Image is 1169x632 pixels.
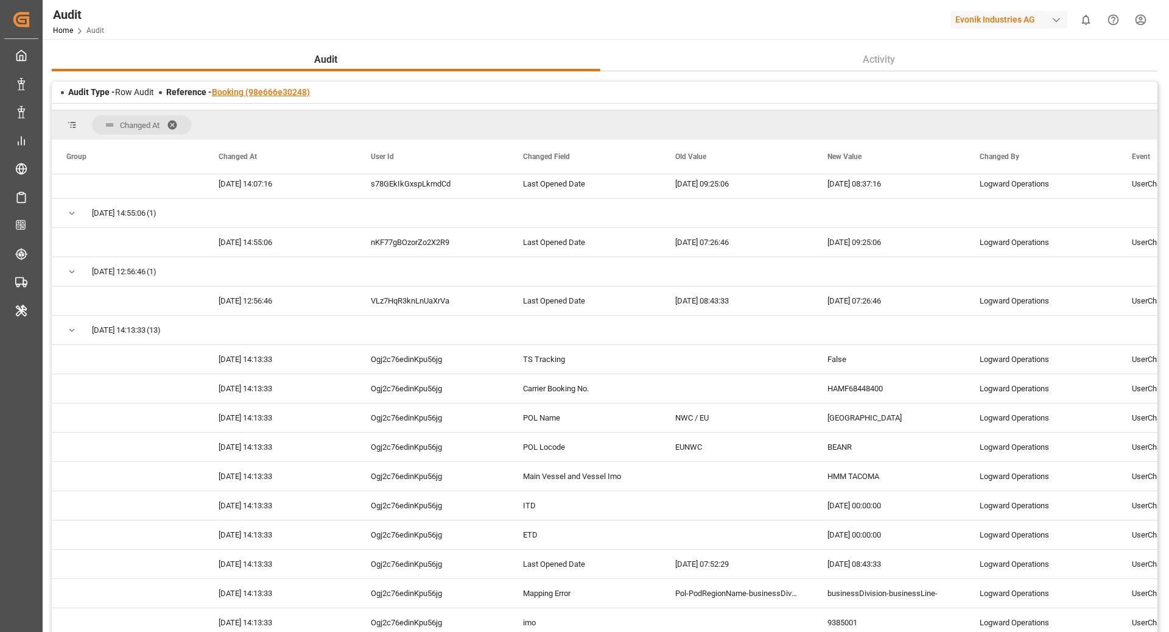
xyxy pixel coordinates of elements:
[858,52,900,67] span: Activity
[1132,152,1150,161] span: Event
[827,152,862,161] span: New Value
[204,520,356,549] div: [DATE] 14:13:33
[356,345,508,374] div: Ogj2c76edinKpu56jg
[813,228,965,257] div: [DATE] 09:25:06
[356,462,508,491] div: Ogj2c76edinKpu56jg
[204,228,356,257] div: [DATE] 14:55:06
[166,87,310,97] span: Reference -
[508,286,661,315] div: Last Opened Date
[675,152,706,161] span: Old Value
[356,433,508,461] div: Ogj2c76edinKpu56jg
[204,403,356,432] div: [DATE] 14:13:33
[965,462,1117,491] div: Logward Operations
[508,374,661,403] div: Carrier Booking No.
[356,403,508,432] div: Ogj2c76edinKpu56jg
[965,374,1117,403] div: Logward Operations
[508,520,661,549] div: ETD
[356,228,508,257] div: nKF77gBOzorZo2X2R9
[508,550,661,578] div: Last Opened Date
[508,169,661,198] div: Last Opened Date
[813,169,965,198] div: [DATE] 08:37:16
[212,87,310,97] a: Booking (98e666e30248)
[356,374,508,403] div: Ogj2c76edinKpu56jg
[356,491,508,520] div: Ogj2c76edinKpu56jg
[147,199,156,227] span: (1)
[92,316,146,344] span: [DATE] 14:13:33
[356,169,508,198] div: s78GEkIkGxspLkmdCd
[965,345,1117,374] div: Logward Operations
[508,403,661,432] div: POL Name
[661,433,813,461] div: EUNWC
[965,286,1117,315] div: Logward Operations
[813,462,965,491] div: HMM TACOMA
[965,550,1117,578] div: Logward Operations
[204,579,356,608] div: [DATE] 14:13:33
[813,520,965,549] div: [DATE] 00:00:00
[600,48,1158,71] button: Activity
[965,433,1117,461] div: Logward Operations
[204,286,356,315] div: [DATE] 12:56:46
[813,550,965,578] div: [DATE] 08:43:33
[219,152,257,161] span: Changed At
[813,579,965,608] div: businessDivision-businessLine-
[813,374,965,403] div: HAMF68448400
[661,169,813,198] div: [DATE] 09:25:06
[204,433,356,461] div: [DATE] 14:13:33
[92,258,146,286] span: [DATE] 12:56:46
[813,403,965,432] div: [GEOGRAPHIC_DATA]
[965,491,1117,520] div: Logward Operations
[661,228,813,257] div: [DATE] 07:26:46
[980,152,1019,161] span: Changed By
[204,374,356,403] div: [DATE] 14:13:33
[204,345,356,374] div: [DATE] 14:13:33
[68,87,115,97] span: Audit Type -
[508,491,661,520] div: ITD
[508,462,661,491] div: Main Vessel and Vessel Imo
[147,258,156,286] span: (1)
[965,579,1117,608] div: Logward Operations
[356,579,508,608] div: Ogj2c76edinKpu56jg
[508,579,661,608] div: Mapping Error
[204,462,356,491] div: [DATE] 14:13:33
[53,26,73,35] a: Home
[204,550,356,578] div: [DATE] 14:13:33
[813,491,965,520] div: [DATE] 00:00:00
[52,48,600,71] button: Audit
[950,8,1072,31] button: Evonik Industries AG
[661,579,813,608] div: Pol-PodRegionName-businessDivision-businessLine-
[120,121,160,130] span: Changed At
[356,520,508,549] div: Ogj2c76edinKpu56jg
[813,286,965,315] div: [DATE] 07:26:46
[1072,6,1100,34] button: show 0 new notifications
[356,286,508,315] div: VLz7HqR3knLnUaXrVa
[965,520,1117,549] div: Logward Operations
[813,433,965,461] div: BEANR
[950,11,1067,29] div: Evonik Industries AG
[356,550,508,578] div: Ogj2c76edinKpu56jg
[1100,6,1127,34] button: Help Center
[661,550,813,578] div: [DATE] 07:52:29
[965,403,1117,432] div: Logward Operations
[309,52,342,67] span: Audit
[523,152,570,161] span: Changed Field
[965,228,1117,257] div: Logward Operations
[508,433,661,461] div: POL Locode
[371,152,394,161] span: User Id
[204,169,356,198] div: [DATE] 14:07:16
[66,152,86,161] span: Group
[813,345,965,374] div: False
[68,86,154,99] div: Row Audit
[204,491,356,520] div: [DATE] 14:13:33
[508,228,661,257] div: Last Opened Date
[92,199,146,227] span: [DATE] 14:55:06
[661,286,813,315] div: [DATE] 08:43:33
[508,345,661,374] div: TS Tracking
[965,169,1117,198] div: Logward Operations
[661,403,813,432] div: NWC / EU
[53,5,104,24] div: Audit
[147,316,161,344] span: (13)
